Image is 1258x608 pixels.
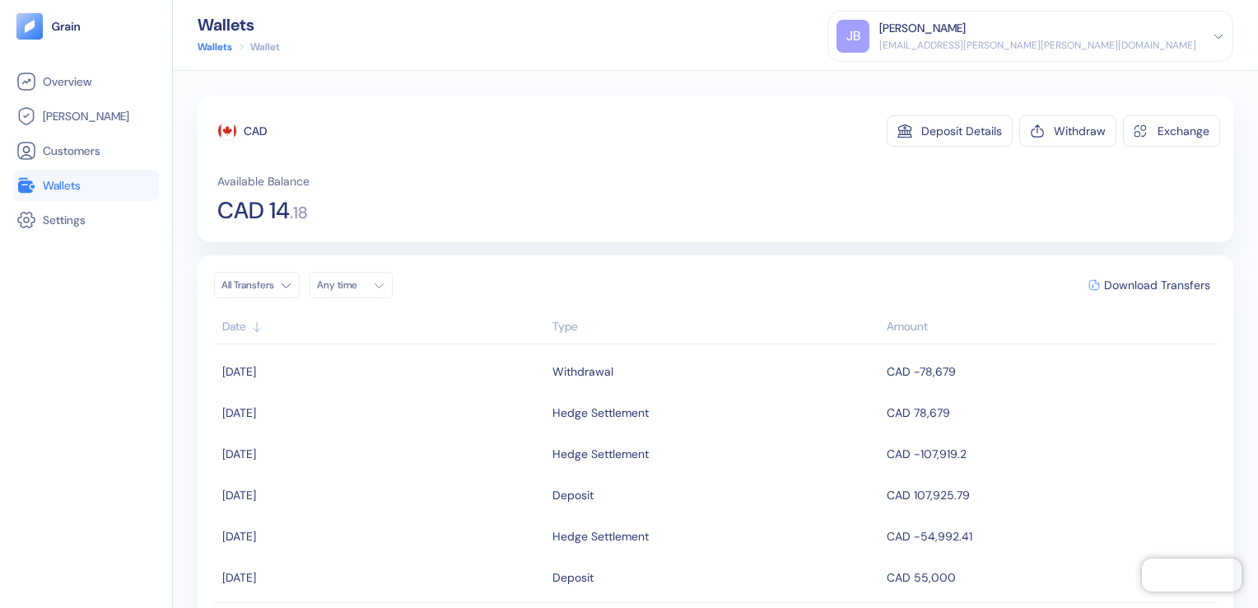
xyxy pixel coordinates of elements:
div: CAD [244,123,267,139]
div: [PERSON_NAME] [879,20,966,37]
div: Withdraw [1054,125,1106,137]
td: [DATE] [214,475,548,516]
div: Deposit [552,564,594,592]
span: . 18 [290,204,308,221]
a: Settings [16,210,156,230]
a: Overview [16,72,156,91]
div: [EMAIL_ADDRESS][PERSON_NAME][PERSON_NAME][DOMAIN_NAME] [879,38,1196,53]
button: Withdraw [1019,115,1116,147]
td: [DATE] [214,392,548,433]
td: CAD 78,679 [883,392,1217,433]
span: CAD 14 [217,199,290,222]
span: Download Transfers [1104,279,1210,291]
td: CAD -107,919.2 [883,433,1217,475]
span: Settings [43,212,86,228]
div: Sort ascending [552,318,878,335]
div: JB [836,20,869,53]
div: Hedge Settlement [552,399,649,427]
button: Deposit Details [887,115,1013,147]
td: CAD -54,992.41 [883,516,1217,557]
td: [DATE] [214,433,548,475]
div: Deposit Details [921,125,1002,137]
td: CAD 55,000 [883,557,1217,598]
div: Wallets [198,16,280,33]
td: [DATE] [214,516,548,557]
button: Any time [310,272,393,298]
div: Sort ascending [222,318,544,335]
span: Overview [43,73,91,90]
td: [DATE] [214,557,548,598]
td: CAD -78,679 [883,351,1217,392]
span: Wallets [43,177,81,194]
button: Download Transfers [1082,273,1217,297]
img: logo-tablet-V2.svg [16,13,43,40]
div: Deposit [552,481,594,509]
td: [DATE] [214,351,548,392]
iframe: Chatra live chat [1142,559,1242,592]
div: Withdrawal [552,358,613,386]
button: Exchange [1123,115,1220,147]
div: Hedge Settlement [552,440,649,468]
span: Customers [43,143,100,159]
span: [PERSON_NAME] [43,108,129,124]
div: Exchange [1158,125,1209,137]
a: Wallets [16,175,156,195]
a: [PERSON_NAME] [16,106,156,126]
img: logo [51,21,82,32]
span: Available Balance [217,173,310,189]
div: Sort descending [887,318,1209,335]
a: Wallets [198,40,232,54]
td: CAD 107,925.79 [883,475,1217,516]
div: Hedge Settlement [552,522,649,550]
a: Customers [16,141,156,161]
div: Any time [317,278,366,292]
